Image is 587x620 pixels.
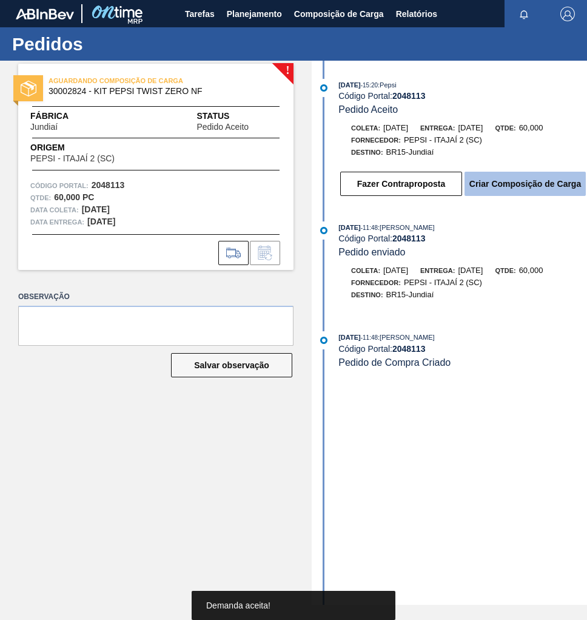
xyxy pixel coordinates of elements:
strong: [DATE] [87,217,115,226]
span: Destino: [351,149,383,156]
span: [DATE] [458,266,483,275]
span: - 15:20 [361,82,378,89]
div: Código Portal: [338,344,587,354]
span: Fornecedor: [351,279,401,286]
img: atual [320,337,327,344]
span: Jundiaí [30,123,58,132]
span: Qtde: [495,124,515,132]
img: TNhmsLtSVTkK8tSr43FrP2fwEKptu5GPRR3wAAAABJRU5ErkJggg== [16,8,74,19]
span: Coleta: [351,124,380,132]
span: Pedido Aceito [338,104,398,115]
span: 30002824 - KIT PEPSI TWIST ZERO NF [49,87,269,96]
span: 60,000 [519,266,543,275]
span: 60,000 [519,123,543,132]
span: Pedido de Compra Criado [338,357,451,368]
div: Código Portal: [338,91,587,101]
strong: [DATE] [82,204,110,214]
img: Logout [560,7,575,21]
span: Data entrega: [30,216,84,228]
button: Salvar observação [171,353,292,377]
img: atual [320,227,327,234]
span: Código Portal: [30,180,89,192]
span: Destino: [351,291,383,298]
span: BR15-Jundiaí [386,147,434,157]
span: - 11:48 [361,334,378,341]
div: Código Portal: [338,234,587,243]
button: Notificações [505,5,543,22]
span: Qtde: [495,267,515,274]
span: : Pepsi [378,81,397,89]
span: [DATE] [338,81,360,89]
strong: 2048113 [392,344,426,354]
strong: 2048113 [92,180,125,190]
span: Relatórios [396,7,437,21]
label: Observação [18,288,293,306]
span: Planejamento [227,7,282,21]
span: AGUARDANDO COMPOSIÇÃO DE CARGA [49,75,218,87]
span: Fornecedor: [351,136,401,144]
button: Fazer Contraproposta [340,172,462,196]
div: Informar alteração no pedido [250,241,280,265]
span: Qtde : [30,192,51,204]
span: Entrega: [420,124,455,132]
span: BR15-Jundiaí [386,290,434,299]
span: Fábrica [30,110,96,123]
span: [DATE] [383,123,408,132]
span: [DATE] [338,334,360,341]
div: Ir para Composição de Carga [218,241,249,265]
h1: Pedidos [12,37,227,51]
strong: 60,000 PC [54,192,94,202]
span: [DATE] [338,224,360,231]
span: Status [196,110,281,123]
span: Pedido Aceito [196,123,249,132]
strong: 2048113 [392,234,426,243]
img: status [21,81,36,96]
span: Data coleta: [30,204,79,216]
span: Demanda aceita! [206,601,270,610]
span: PEPSI - ITAJAÍ 2 (SC) [404,278,482,287]
span: Origem [30,141,149,154]
span: : [PERSON_NAME] [378,334,435,341]
span: Composição de Carga [294,7,384,21]
strong: 2048113 [392,91,426,101]
span: PEPSI - ITAJAÍ 2 (SC) [30,154,115,163]
span: [DATE] [458,123,483,132]
span: Tarefas [185,7,215,21]
span: [DATE] [383,266,408,275]
span: : [PERSON_NAME] [378,224,435,231]
span: Coleta: [351,267,380,274]
span: PEPSI - ITAJAÍ 2 (SC) [404,135,482,144]
span: Pedido enviado [338,247,405,257]
span: Entrega: [420,267,455,274]
span: - 11:48 [361,224,378,231]
img: atual [320,84,327,92]
button: Criar Composição de Carga [465,172,586,196]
